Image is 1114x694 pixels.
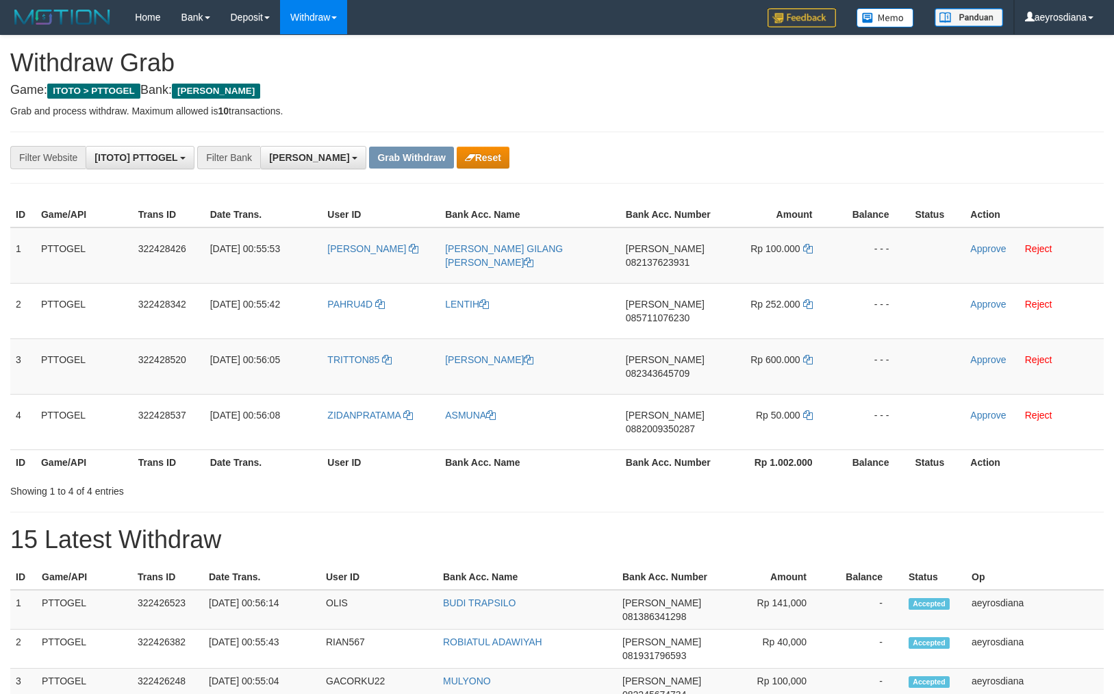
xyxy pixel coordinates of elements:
span: [DATE] 00:55:53 [210,243,280,254]
a: ASMUNA [445,410,496,421]
div: Filter Website [10,146,86,169]
th: ID [10,202,36,227]
span: Copy 085711076230 to clipboard [626,312,689,323]
td: - - - [833,394,910,449]
th: Bank Acc. Number [617,565,713,590]
th: User ID [322,449,440,475]
td: OLIS [320,590,438,630]
th: Status [909,449,965,475]
th: Status [903,565,966,590]
td: PTTOGEL [36,394,133,449]
th: Action [965,202,1104,227]
th: Date Trans. [205,449,322,475]
td: 3 [10,338,36,394]
span: Copy 0882009350287 to clipboard [626,423,695,434]
th: Balance [833,449,910,475]
th: Amount [713,565,827,590]
a: Reject [1025,354,1052,365]
span: [PERSON_NAME] [622,676,701,686]
a: Approve [970,243,1006,254]
th: Game/API [36,202,133,227]
a: LENTIH [445,299,489,310]
a: TRITTON85 [327,354,392,365]
td: [DATE] 00:55:43 [203,630,320,669]
span: [PERSON_NAME] [626,299,705,310]
a: ZIDANPRATAMA [327,410,413,421]
div: Filter Bank [197,146,260,169]
span: ZIDANPRATAMA [327,410,401,421]
a: PAHRU4D [327,299,385,310]
th: Op [966,565,1104,590]
span: Rp 100.000 [750,243,800,254]
span: [DATE] 00:56:05 [210,354,280,365]
span: Accepted [909,598,950,610]
td: PTTOGEL [36,338,133,394]
a: MULYONO [443,676,491,686]
span: Copy 081386341298 to clipboard [622,611,686,622]
th: User ID [320,565,438,590]
td: 1 [10,227,36,284]
a: ROBIATUL ADAWIYAH [443,636,542,647]
th: Bank Acc. Number [620,449,718,475]
span: Rp 252.000 [750,299,800,310]
h1: Withdraw Grab [10,49,1104,77]
span: Accepted [909,637,950,649]
img: Button%20Memo.svg [857,8,914,27]
th: Amount [718,202,833,227]
button: [ITOTO] PTTOGEL [86,146,194,169]
span: Accepted [909,676,950,688]
span: [PERSON_NAME] [327,243,406,254]
td: - [827,590,903,630]
span: TRITTON85 [327,354,379,365]
td: 2 [10,283,36,338]
a: [PERSON_NAME] GILANG [PERSON_NAME] [445,243,563,268]
th: Action [965,449,1104,475]
th: Game/API [36,449,133,475]
span: Copy 081931796593 to clipboard [622,650,686,661]
span: [PERSON_NAME] [626,354,705,365]
th: ID [10,449,36,475]
span: Copy 082137623931 to clipboard [626,257,689,268]
th: Date Trans. [203,565,320,590]
th: Bank Acc. Name [438,565,617,590]
span: [PERSON_NAME] [626,410,705,421]
img: Feedback.jpg [768,8,836,27]
img: panduan.png [935,8,1003,27]
a: Reject [1025,410,1052,421]
th: Bank Acc. Name [440,449,620,475]
a: Copy 252000 to clipboard [803,299,813,310]
td: - - - [833,338,910,394]
button: [PERSON_NAME] [260,146,366,169]
td: Rp 141,000 [713,590,827,630]
span: [PERSON_NAME] [622,597,701,608]
a: BUDI TRAPSILO [443,597,516,608]
a: Copy 100000 to clipboard [803,243,813,254]
td: aeyrosdiana [966,630,1104,669]
span: [DATE] 00:55:42 [210,299,280,310]
a: Approve [970,410,1006,421]
span: 322428520 [138,354,186,365]
td: aeyrosdiana [966,590,1104,630]
p: Grab and process withdraw. Maximum allowed is transactions. [10,104,1104,118]
a: Approve [970,299,1006,310]
a: Reject [1025,299,1052,310]
div: Showing 1 to 4 of 4 entries [10,479,454,498]
button: Grab Withdraw [369,147,453,169]
td: PTTOGEL [36,227,133,284]
a: Reject [1025,243,1052,254]
th: Balance [827,565,903,590]
td: Rp 40,000 [713,630,827,669]
th: Bank Acc. Name [440,202,620,227]
span: ITOTO > PTTOGEL [47,84,140,99]
td: - - - [833,283,910,338]
td: - - - [833,227,910,284]
img: MOTION_logo.png [10,7,114,27]
span: Rp 50.000 [756,410,800,421]
span: Copy 082343645709 to clipboard [626,368,689,379]
span: PAHRU4D [327,299,372,310]
strong: 10 [218,106,229,116]
td: PTTOGEL [36,283,133,338]
button: Reset [457,147,509,169]
h1: 15 Latest Withdraw [10,526,1104,554]
a: Copy 600000 to clipboard [803,354,813,365]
